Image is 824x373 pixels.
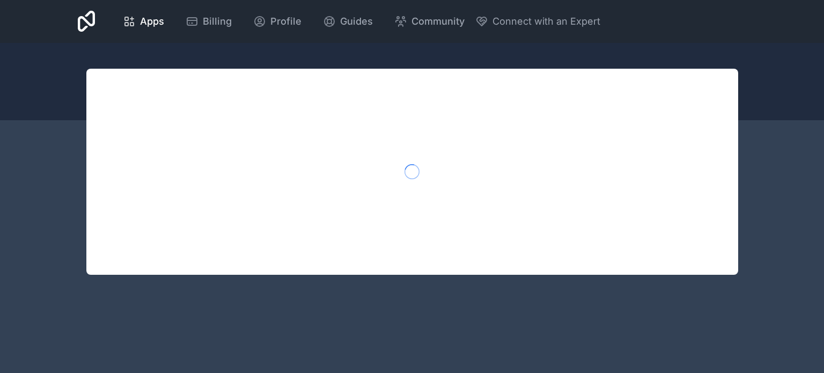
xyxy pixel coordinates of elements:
[492,14,600,29] span: Connect with an Expert
[203,14,232,29] span: Billing
[340,14,373,29] span: Guides
[245,10,310,33] a: Profile
[475,14,600,29] button: Connect with an Expert
[411,14,465,29] span: Community
[314,10,381,33] a: Guides
[270,14,301,29] span: Profile
[386,10,473,33] a: Community
[177,10,240,33] a: Billing
[140,14,164,29] span: Apps
[114,10,173,33] a: Apps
